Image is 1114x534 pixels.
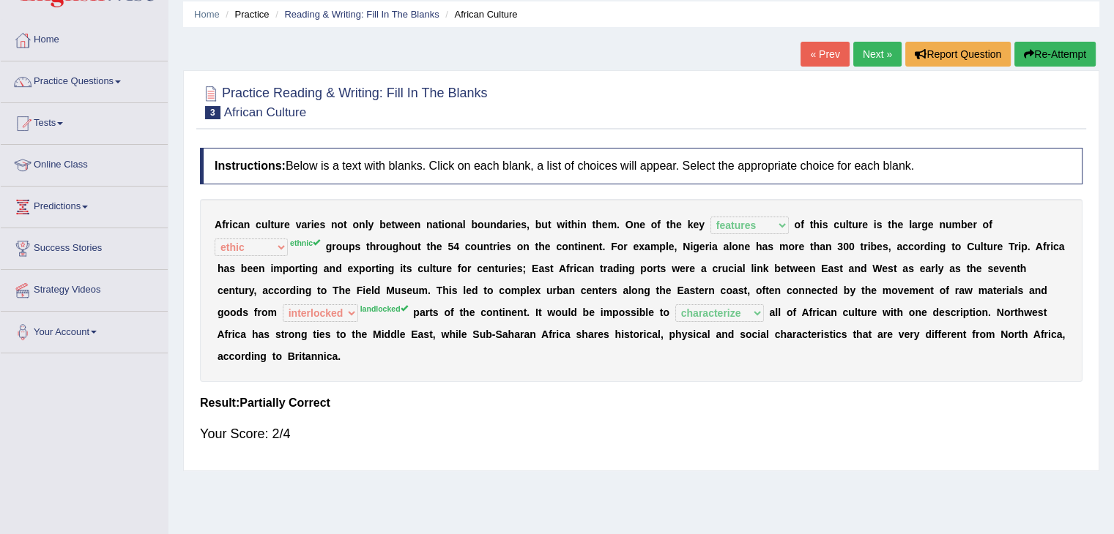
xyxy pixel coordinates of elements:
a: Your Account [1,312,168,348]
b: a [896,241,902,252]
h2: Practice Reading & Writing: Fill In The Blanks [200,83,488,119]
b: u [541,219,548,230]
b: l [267,219,270,230]
b: h [891,219,898,230]
b: t [366,241,370,252]
b: u [852,219,858,230]
b: u [839,219,846,230]
b: a [433,219,439,230]
a: « Prev [801,42,849,67]
b: F [611,241,617,252]
b: p [283,263,289,274]
b: u [411,241,417,252]
b: n [933,241,940,252]
b: n [359,219,365,230]
b: g [311,263,318,274]
b: a [912,219,918,230]
b: e [587,241,593,252]
b: x [639,241,645,252]
b: i [868,241,871,252]
b: h [814,241,820,252]
b: t [432,263,436,274]
b: w [395,219,403,230]
b: e [897,219,903,230]
b: e [483,263,489,274]
b: e [928,219,934,230]
b: t [984,241,987,252]
b: b [870,241,877,252]
b: e [386,219,392,230]
b: a [712,241,718,252]
b: l [365,219,368,230]
b: n [259,263,265,274]
b: n [825,241,832,252]
b: u [477,241,483,252]
b: h [370,241,376,252]
b: e [500,241,505,252]
b: f [222,219,226,230]
b: e [676,219,682,230]
b: t [951,241,955,252]
b: e [446,263,452,274]
b: c [902,241,908,252]
b: c [908,241,914,252]
b: o [517,241,524,252]
b: p [349,241,355,252]
b: f [1043,241,1047,252]
b: n [568,241,575,252]
b: r [508,219,512,230]
small: African Culture [224,105,306,119]
b: t [860,241,864,252]
b: o [478,219,484,230]
b: e [798,241,804,252]
b: 3 [837,241,843,252]
b: e [545,241,551,252]
b: r [376,241,379,252]
b: r [973,219,976,230]
b: a [820,241,825,252]
b: s [822,219,828,230]
b: u [946,219,952,230]
b: a [762,241,768,252]
b: k [688,219,694,230]
b: m [273,263,282,274]
b: g [393,241,399,252]
b: g [326,241,333,252]
b: h [538,241,545,252]
b: o [788,241,795,252]
b: y [699,219,705,230]
b: l [430,263,433,274]
b: i [690,241,693,252]
b: n [244,219,250,230]
b: e [515,219,521,230]
b: r [442,263,446,274]
span: 3 [205,106,220,119]
b: o [562,241,568,252]
b: a [238,219,244,230]
b: s [505,241,511,252]
b: t [848,219,852,230]
b: n [580,219,587,230]
b: d [924,241,931,252]
b: i [513,219,516,230]
b: r [1014,241,1018,252]
b: h [571,219,578,230]
b: u [974,241,981,252]
b: n [483,241,490,252]
h4: Below is a text with blanks. Click on each blank, a list of choices will appear. Select the appro... [200,148,1083,184]
b: m [650,241,659,252]
b: b [379,219,386,230]
b: t [270,219,274,230]
b: r [623,241,627,252]
b: T [1009,241,1014,252]
b: h [595,219,602,230]
b: e [403,219,409,230]
b: i [930,241,933,252]
b: u [386,241,393,252]
b: A [1036,241,1043,252]
b: o [405,241,412,252]
b: o [732,241,738,252]
b: m [608,219,617,230]
b: w [557,219,565,230]
b: r [918,219,921,230]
